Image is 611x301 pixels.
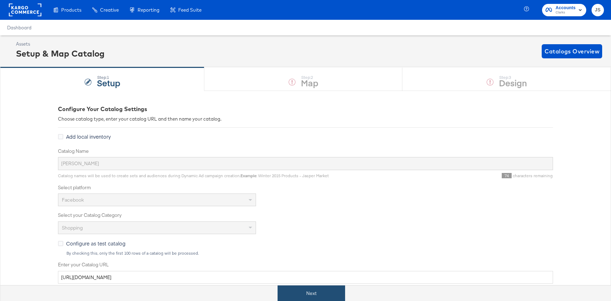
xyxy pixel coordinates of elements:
[502,173,512,178] span: 74
[594,6,601,14] span: JS
[58,157,553,170] input: Name your catalog e.g. My Dynamic Product Catalog
[97,77,120,88] strong: Setup
[138,7,159,13] span: Reporting
[545,46,599,56] span: Catalogs Overview
[240,173,256,178] strong: Example
[62,225,83,231] span: Shopping
[66,133,111,140] span: Add local inventory
[58,148,553,155] label: Catalog Name
[16,47,105,59] div: Setup & Map Catalog
[542,4,586,16] button: AccountsClarks
[7,25,31,30] a: Dashboard
[592,4,604,16] button: JS
[542,44,602,58] button: Catalogs Overview
[58,271,553,284] input: Enter Catalog URL, e.g. http://www.example.com/products.xml
[66,251,553,256] div: By checking this, only the first 100 rows of a catalog will be processed.
[66,240,126,247] span: Configure as test catalog
[329,173,553,179] div: characters remaining
[58,105,553,113] div: Configure Your Catalog Settings
[100,7,119,13] span: Creative
[58,173,329,178] span: Catalog names will be used to create sets and audiences during Dynamic Ad campaign creation. : Wi...
[16,41,105,47] div: Assets
[555,10,576,16] span: Clarks
[97,75,120,80] div: Step: 1
[58,261,553,268] label: Enter your Catalog URL
[555,4,576,12] span: Accounts
[62,197,84,203] span: Facebook
[58,184,553,191] label: Select platform
[58,212,553,219] label: Select your Catalog Category
[61,7,81,13] span: Products
[58,116,553,122] div: Choose catalog type, enter your catalog URL and then name your catalog.
[178,7,202,13] span: Feed Suite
